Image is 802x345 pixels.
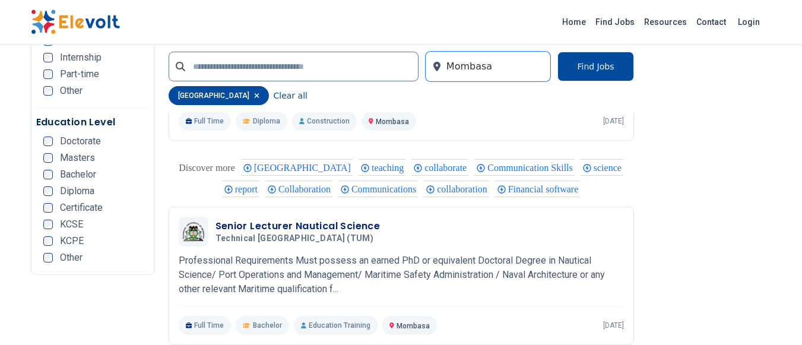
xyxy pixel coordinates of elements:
[731,10,767,34] a: Login
[60,170,96,179] span: Bachelor
[591,12,639,31] a: Find Jobs
[594,163,625,173] span: science
[338,181,418,197] div: Communications
[424,181,489,197] div: collaboration
[639,12,692,31] a: Resources
[372,163,407,173] span: teaching
[179,254,624,296] p: Professional Requirements Must possess an earned PhD or equivalent Doctoral Degree in Nautical Sc...
[474,159,575,176] div: Communication Skills
[60,86,83,96] span: Other
[60,69,99,79] span: Part-time
[235,184,261,194] span: report
[557,52,633,81] button: Find Jobs
[603,116,624,126] p: [DATE]
[36,115,149,129] h5: Education Level
[179,217,624,335] a: Technical University of Mombasa (TUM)Senior Lecturer Nautical ScienceTechnical [GEOGRAPHIC_DATA] ...
[265,181,332,197] div: Collaboration
[31,10,120,34] img: Elevolt
[215,233,374,244] span: Technical [GEOGRAPHIC_DATA] (TUM)
[743,288,802,345] iframe: Chat Widget
[253,321,282,330] span: Bachelor
[603,321,624,330] p: [DATE]
[424,163,470,173] span: collaborate
[169,86,269,105] div: [GEOGRAPHIC_DATA]
[60,236,84,246] span: KCPE
[60,36,94,46] span: Contract
[182,221,205,241] img: Technical University of Mombasa (TUM)
[43,53,53,62] input: Internship
[557,12,591,31] a: Home
[253,116,280,126] span: Diploma
[60,53,102,62] span: Internship
[60,186,94,196] span: Diploma
[222,181,259,197] div: report
[60,153,95,163] span: Masters
[487,163,576,173] span: Communication Skills
[43,153,53,163] input: Masters
[241,159,353,176] div: Nairobi
[43,220,53,229] input: KCSE
[60,253,83,262] span: Other
[179,160,235,176] div: These are topics related to the article that might interest you
[437,184,490,194] span: collaboration
[359,159,405,176] div: teaching
[43,186,53,196] input: Diploma
[294,316,378,335] p: Education Training
[215,219,381,233] h3: Senior Lecturer Nautical Science
[274,86,308,105] button: Clear all
[43,253,53,262] input: Other
[376,118,409,126] span: Mombasa
[60,203,103,213] span: Certificate
[60,220,83,229] span: KCSE
[43,203,53,213] input: Certificate
[581,159,623,176] div: science
[43,236,53,246] input: KCPE
[254,163,354,173] span: [GEOGRAPHIC_DATA]
[351,184,420,194] span: Communications
[508,184,582,194] span: Financial software
[292,112,357,131] p: Construction
[692,12,731,31] a: Contact
[179,112,232,131] p: Full Time
[43,86,53,96] input: Other
[60,137,101,146] span: Doctorate
[43,69,53,79] input: Part-time
[397,322,430,330] span: Mombasa
[411,159,468,176] div: collaborate
[278,184,334,194] span: Collaboration
[43,170,53,179] input: Bachelor
[179,316,232,335] p: Full Time
[495,181,581,197] div: Financial software
[43,137,53,146] input: Doctorate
